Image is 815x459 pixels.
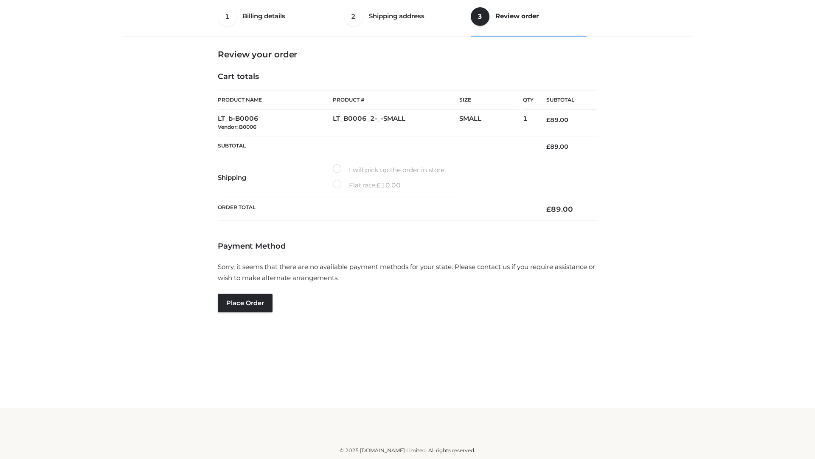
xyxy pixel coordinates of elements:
th: Product Name [218,90,333,110]
th: Order Total [218,198,534,221]
div: © 2025 [DOMAIN_NAME] Limited. All rights reserved. [126,446,689,455]
span: Sorry, it seems that there are no available payment methods for your state. Please contact us if ... [218,263,595,282]
label: Flat rate: [333,180,401,191]
td: LT_b-B0006 [218,110,333,136]
h4: Payment Method [218,242,597,251]
th: Subtotal [218,136,534,157]
h3: Review your order [218,49,597,59]
th: Size [459,91,519,110]
th: Shipping [218,157,333,198]
small: Vendor: B0006 [218,124,256,130]
bdi: 10.00 [377,181,401,189]
td: LT_B0006_2-_-SMALL [333,110,459,136]
label: I will pick up the order in store. [333,164,446,176]
bdi: 89.00 [546,116,568,124]
td: SMALL [459,110,523,136]
h4: Cart totals [218,72,597,82]
span: £ [377,181,381,189]
span: £ [546,116,550,124]
th: Qty [523,90,534,110]
th: Product # [333,90,459,110]
bdi: 89.00 [546,143,568,150]
bdi: 89.00 [546,205,573,213]
span: £ [546,143,550,150]
span: £ [546,205,551,213]
th: Subtotal [534,91,597,110]
button: Place order [218,294,273,312]
td: 1 [523,110,534,136]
